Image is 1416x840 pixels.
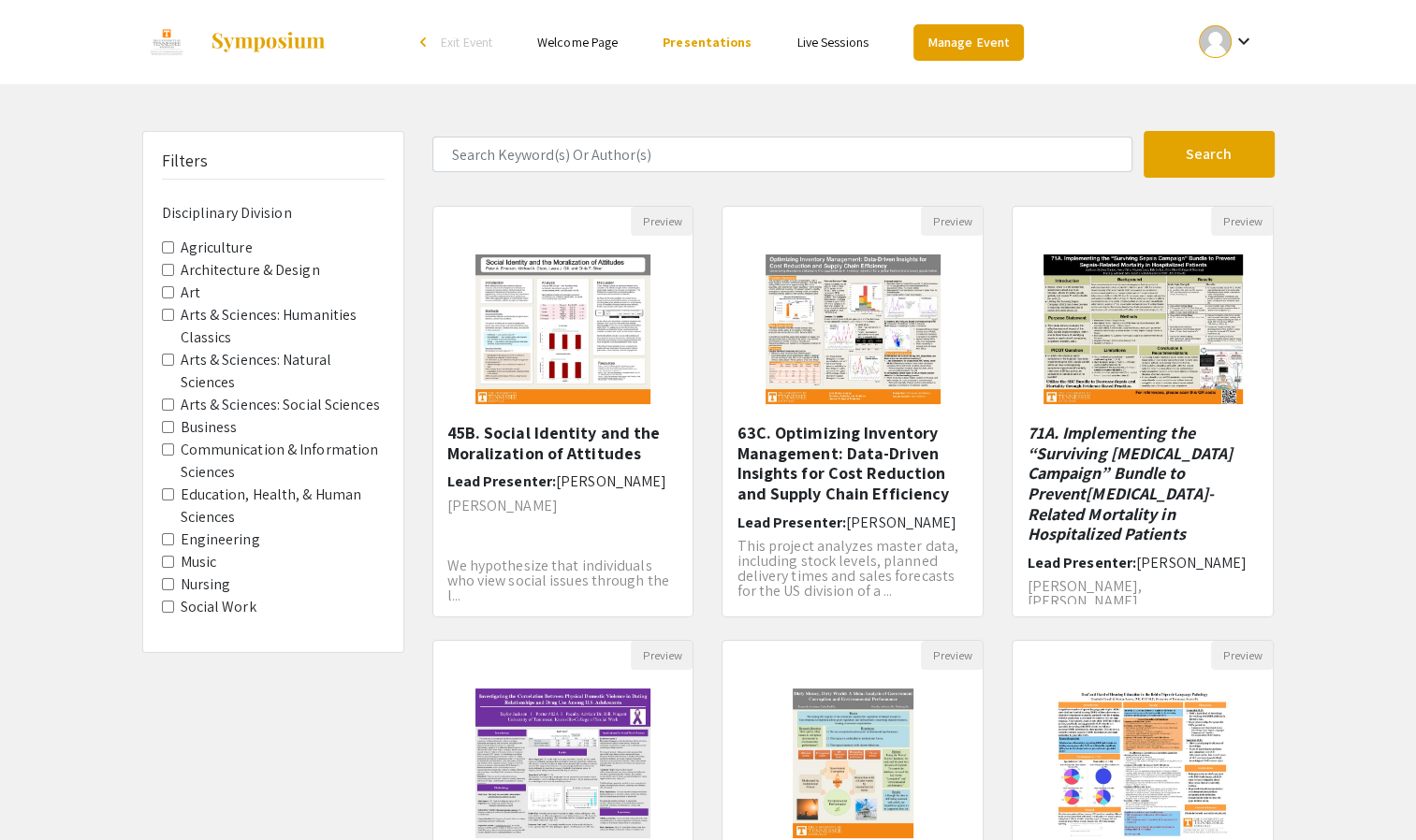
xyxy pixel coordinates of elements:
iframe: Chat [14,756,80,826]
label: Art [181,282,200,304]
h6: Lead Presenter: [1027,554,1259,572]
img: EUReCA 2025 [142,19,191,65]
button: Preview [921,641,983,670]
button: Preview [1211,207,1273,236]
p: [PERSON_NAME], [PERSON_NAME]... [1027,579,1259,609]
img: <p><strong style="color: rgb(38, 38, 38);">45B. Social Identity and the Moralization of Attitudes... [457,236,669,423]
h5: 63C. Optimizing Inventory Management: Data-Driven Insights for Cost Reduction and Supply Chain Ef... [737,423,969,503]
a: Manage Event [913,24,1024,61]
input: Search Keyword(s) Or Author(s) [432,137,1132,172]
label: Architecture & Design [181,259,320,282]
h5: Filters [162,151,209,171]
h6: Lead Presenter: [737,514,969,531]
div: arrow_back_ios [420,36,431,48]
button: Preview [631,207,693,236]
label: Nursing [181,573,231,596]
label: Arts & Sciences: Humanities Classics [181,304,385,349]
label: Social Work [181,596,256,618]
em: [MEDICAL_DATA]-Related Mortality in Hospitalized Patients [1027,483,1213,544]
h5: 45B. Social Identity and the Moralization of Attitudes [447,423,679,463]
p: This project analyzes master data, including stock levels, planned delivery times and sales forec... [737,539,969,599]
span: [PERSON_NAME] [556,471,666,491]
h6: Lead Presenter: [447,472,679,490]
h6: Disciplinary Division [162,204,385,222]
a: EUReCA 2025 [142,19,327,65]
label: Education, Health, & Human Sciences [181,484,385,529]
span: We hypothesize that individuals who view social issues through the l... [447,556,669,605]
button: Search [1144,131,1275,178]
div: Open Presentation <p><strong style="color: rgb(38, 38, 38);">45B. Social Identity and the Moraliz... [432,206,694,617]
label: Engineering [181,529,260,551]
em: 71A. Implementing the “Surviving [MEDICAL_DATA] Campaign” Bundle to Prevent [1027,422,1233,504]
button: Expand account dropdown [1179,21,1274,63]
span: Exit Event [441,34,492,51]
button: Preview [631,641,693,670]
label: Business [181,416,238,439]
img: Symposium by ForagerOne [210,31,327,53]
label: Communication & Information Sciences [181,439,385,484]
div: Open Presentation <p><em>71A. Implementing the “Surviving Sepsis Campaign” Bundle to Prevent</em>... [1012,206,1274,617]
label: Music [181,551,217,573]
span: [PERSON_NAME] [1136,553,1247,572]
label: Arts & Sciences: Natural Sciences [181,349,385,394]
label: Agriculture [181,237,253,259]
mat-icon: Expand account dropdown [1232,30,1254,52]
button: Preview [921,207,983,236]
p: [PERSON_NAME] [447,499,679,514]
img: <p><em>71A. Implementing the “Surviving Sepsis Campaign” Bundle to Prevent</em></p><p><em>Sepsis-... [1025,236,1262,423]
span: [PERSON_NAME] [846,513,956,532]
img: <p>63C. Optimizing Inventory Management: Data-Driven Insights for Cost Reduction and Supply Chain... [747,236,959,423]
button: Preview [1211,641,1273,670]
a: Presentations [663,34,752,51]
div: Open Presentation <p>63C. Optimizing Inventory Management: Data-Driven Insights for Cost Reductio... [722,206,984,617]
label: Arts & Sciences: Social Sciences [181,394,380,416]
a: Welcome Page [537,34,618,51]
a: Live Sessions [797,34,869,51]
